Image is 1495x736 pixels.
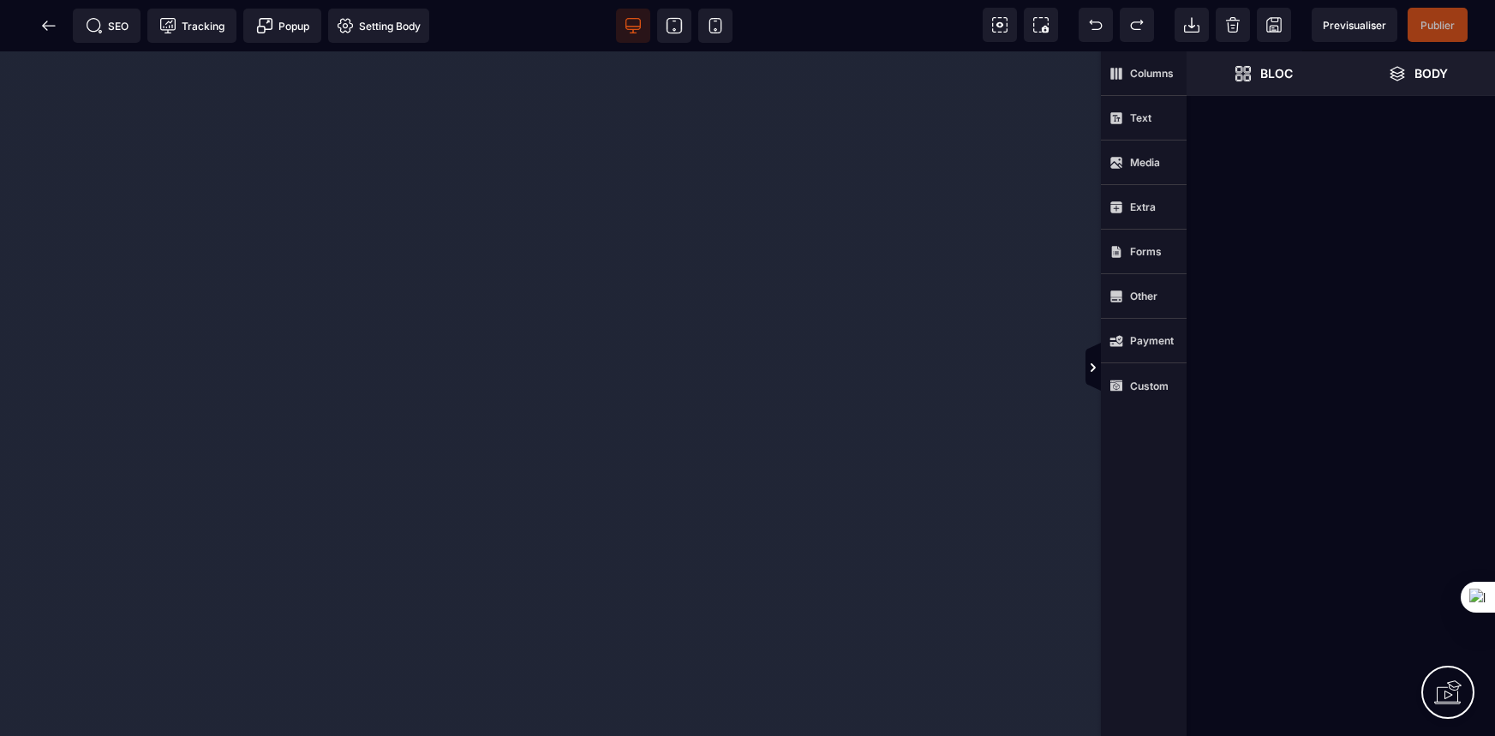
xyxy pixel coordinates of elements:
[1312,8,1397,42] span: Preview
[1130,290,1157,302] strong: Other
[1187,51,1341,96] span: Open Blocks
[337,17,421,34] span: Setting Body
[1130,334,1174,347] strong: Payment
[1130,67,1174,80] strong: Columns
[1130,156,1160,169] strong: Media
[256,17,309,34] span: Popup
[86,17,129,34] span: SEO
[1130,380,1169,392] strong: Custom
[1260,67,1293,80] strong: Bloc
[159,17,224,34] span: Tracking
[1130,200,1156,213] strong: Extra
[1341,51,1495,96] span: Open Layer Manager
[1414,67,1448,80] strong: Body
[1323,19,1386,32] span: Previsualiser
[983,8,1017,42] span: View components
[1024,8,1058,42] span: Screenshot
[1130,245,1162,258] strong: Forms
[1130,111,1151,124] strong: Text
[1420,19,1455,32] span: Publier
